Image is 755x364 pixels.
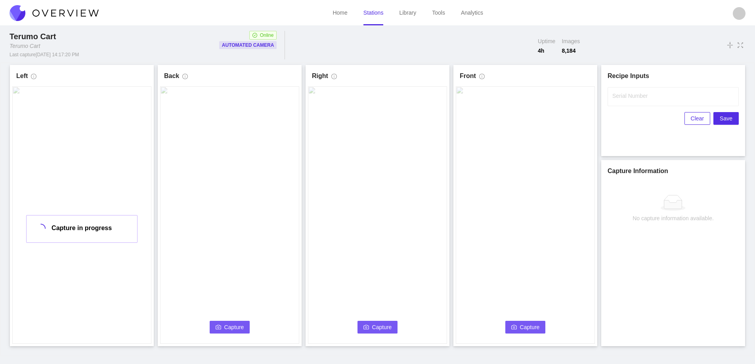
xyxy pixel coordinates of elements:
a: Stations [363,10,384,16]
span: Capture [372,323,392,332]
a: Library [399,10,416,16]
h1: Capture Information [608,166,739,176]
button: cameraCapture [210,321,250,334]
span: Images [562,37,580,45]
span: 8,184 [562,47,580,55]
span: Capture [520,323,540,332]
a: Home [333,10,347,16]
label: Serial Number [612,92,648,100]
a: Analytics [461,10,483,16]
span: vertical-align-middle [726,40,734,50]
span: info-circle [182,74,188,82]
span: Capture [224,323,244,332]
span: camera [511,324,517,331]
a: Tools [432,10,445,16]
span: 4 h [538,47,555,55]
span: info-circle [479,74,485,82]
span: Terumo Cart [10,32,56,41]
span: info-circle [331,74,337,82]
div: No capture information available. [633,214,714,223]
p: Automated Camera [222,41,274,49]
button: cameraCapture [505,321,546,334]
span: camera [363,324,369,331]
h1: Recipe Inputs [608,71,739,81]
span: Clear [691,114,704,123]
span: info-circle [31,74,36,82]
span: fullscreen [737,41,744,50]
div: Terumo Cart [10,42,40,50]
div: Terumo Cart [10,31,59,42]
span: Uptime [538,37,555,45]
span: camera [216,324,221,331]
h1: Right [312,71,328,81]
button: Save [713,112,739,125]
button: cameraCapture [357,321,398,334]
span: Save [720,114,732,123]
h1: Front [460,71,476,81]
h1: Back [164,71,179,81]
button: Clear [684,112,710,125]
h1: Left [16,71,28,81]
span: Online [260,31,274,39]
div: Last capture [DATE] 14:17:20 PM [10,51,79,58]
img: Overview [10,5,99,21]
span: check-circle [252,33,257,38]
span: Capture in progress [52,225,112,231]
span: loading [34,222,48,235]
